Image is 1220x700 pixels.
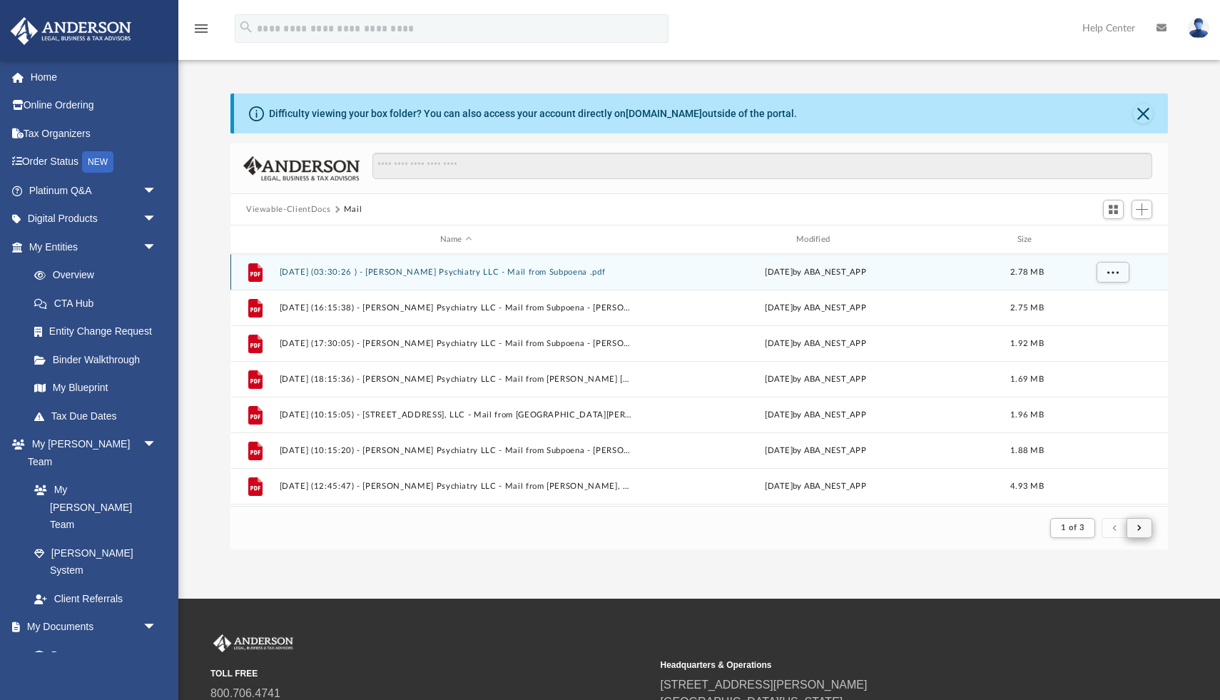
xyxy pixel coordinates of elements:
a: Client Referrals [20,584,171,613]
span: arrow_drop_down [143,430,171,460]
span: arrow_drop_down [143,176,171,206]
button: [DATE] (16:15:38) - [PERSON_NAME] Psychiatry LLC - Mail from Subpoena - [PERSON_NAME]. (NV11842),... [280,303,633,313]
i: menu [193,20,210,37]
a: Entity Change Request [20,318,178,346]
div: NEW [82,151,113,173]
span: 2.78 MB [1010,268,1044,276]
a: My [PERSON_NAME] Team [20,476,164,539]
a: Platinum Q&Aarrow_drop_down [10,176,178,205]
span: 1.96 MB [1010,411,1044,419]
span: 1 of 3 [1061,524,1084,532]
span: 2.75 MB [1010,304,1044,312]
a: Tax Organizers [10,119,178,148]
img: User Pic [1188,18,1209,39]
button: Add [1132,200,1153,220]
span: 1.88 MB [1010,447,1044,455]
a: Online Ordering [10,91,178,120]
span: arrow_drop_down [143,613,171,642]
input: Search files and folders [372,153,1152,180]
a: Digital Productsarrow_drop_down [10,205,178,233]
a: Home [10,63,178,91]
a: menu [193,27,210,37]
small: Headquarters & Operations [661,659,1101,671]
span: 1.69 MB [1010,375,1044,383]
a: 800.706.4741 [210,687,280,699]
i: search [238,19,254,35]
span: arrow_drop_down [143,233,171,262]
div: [DATE] by ABA_NEST_APP [639,266,992,279]
a: [DOMAIN_NAME] [626,108,702,119]
a: My [PERSON_NAME] Teamarrow_drop_down [10,430,171,476]
button: Close [1133,103,1153,123]
button: Viewable-ClientDocs [246,203,330,216]
a: Overview [20,261,178,290]
div: id [1062,233,1161,246]
img: Anderson Advisors Platinum Portal [6,17,136,45]
div: grid [230,254,1168,507]
button: [DATE] (17:30:05) - [PERSON_NAME] Psychiatry LLC - Mail from Subpoena - [PERSON_NAME].pdf [280,339,633,348]
a: Tax Due Dates [20,402,178,430]
a: My Documentsarrow_drop_down [10,613,171,641]
button: Switch to Grid View [1103,200,1124,220]
a: Binder Walkthrough [20,345,178,374]
div: Size [999,233,1056,246]
a: [STREET_ADDRESS][PERSON_NAME] [661,679,868,691]
a: Order StatusNEW [10,148,178,177]
div: Difficulty viewing your box folder? You can also access your account directly on outside of the p... [269,106,797,121]
span: 4.93 MB [1010,482,1044,490]
div: id [237,233,273,246]
span: arrow_drop_down [143,205,171,234]
button: [DATE] (03:30:26 ) - [PERSON_NAME] Psychiatry LLC - Mail from Subpoena .pdf [280,268,633,277]
a: CTA Hub [20,289,178,318]
div: [DATE] by ABA_NEST_APP [639,373,992,386]
button: [DATE] (10:15:20) - [PERSON_NAME] Psychiatry LLC - Mail from Subpoena - [PERSON_NAME].pdf [280,446,633,455]
button: 1 of 3 [1050,518,1095,538]
button: More options [1097,262,1129,283]
div: [DATE] by ABA_NEST_APP [639,338,992,350]
div: Name [279,233,633,246]
a: My Entitiesarrow_drop_down [10,233,178,261]
div: [DATE] by ABA_NEST_APP [639,480,992,493]
button: Mail [344,203,362,216]
div: Modified [639,233,992,246]
div: [DATE] by ABA_NEST_APP [639,409,992,422]
a: [PERSON_NAME] System [20,539,171,584]
div: [DATE] by ABA_NEST_APP [639,445,992,457]
button: [DATE] (12:45:47) - [PERSON_NAME] Psychiatry LLC - Mail from [PERSON_NAME], Esq. - Subpoena .pdf [280,482,633,491]
a: Box [20,641,164,669]
img: Anderson Advisors Platinum Portal [210,634,296,653]
a: My Blueprint [20,374,171,402]
button: [DATE] (18:15:36) - [PERSON_NAME] Psychiatry LLC - Mail from [PERSON_NAME] [PERSON_NAME] Attorney... [280,375,633,384]
small: TOLL FREE [210,667,651,680]
button: [DATE] (10:15:05) - [STREET_ADDRESS], LLC - Mail from [GEOGRAPHIC_DATA][PERSON_NAME] - Subpoena .pdf [280,410,633,420]
div: [DATE] by ABA_NEST_APP [639,302,992,315]
span: 1.92 MB [1010,340,1044,348]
